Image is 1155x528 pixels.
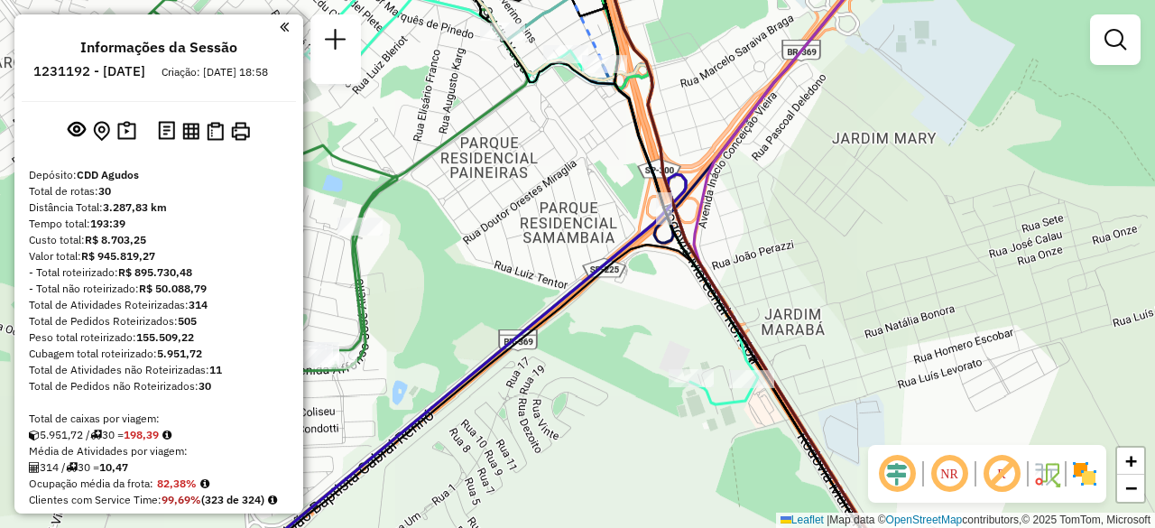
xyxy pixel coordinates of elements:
a: Zoom in [1117,448,1144,475]
em: Rotas cross docking consideradas [268,495,277,505]
div: Peso total roteirizado: [29,329,289,346]
h6: 1231192 - [DATE] [33,63,145,79]
a: OpenStreetMap [886,514,963,526]
strong: 30 [199,379,211,393]
div: 314 / 30 = [29,459,289,476]
div: Total de caixas por viagem: [29,411,289,427]
h4: Informações da Sessão [80,39,237,56]
div: Atividade não roteirizada - SUPERMERCADO SERVE TODOS PIRAJUI LTDA [288,349,333,367]
strong: R$ 895.730,48 [118,265,192,279]
i: Total de rotas [66,462,78,473]
strong: 198,39 [124,428,159,441]
button: Painel de Sugestão [114,117,140,145]
div: Custo total: [29,232,289,248]
div: Criação: [DATE] 18:58 [154,64,275,80]
div: Valor total: [29,248,289,264]
div: Total de rotas: [29,183,289,199]
div: Média de Atividades por viagem: [29,443,289,459]
span: Clientes com Service Time: [29,493,162,506]
button: Logs desbloquear sessão [154,117,179,145]
div: 5.951,72 / 30 = [29,427,289,443]
button: Visualizar relatório de Roteirização [179,118,203,143]
a: Clique aqui para minimizar o painel [280,16,289,37]
span: | [827,514,829,526]
span: Ocultar deslocamento [875,452,919,496]
strong: 30 [98,184,111,198]
button: Exibir sessão original [64,116,89,145]
a: Leaflet [781,514,824,526]
strong: 82,38% [157,477,197,490]
a: Exibir filtros [1097,22,1133,58]
div: Depósito: [29,167,289,183]
a: Nova sessão e pesquisa [318,22,354,62]
strong: 155.509,22 [136,330,194,344]
i: Total de rotas [90,430,102,440]
strong: 10,47 [99,460,128,474]
strong: (323 de 324) [201,493,264,506]
strong: R$ 50.088,79 [139,282,207,295]
div: Total de Atividades Roteirizadas: [29,297,289,313]
strong: R$ 945.819,27 [81,249,155,263]
strong: 99,69% [162,493,201,506]
i: Cubagem total roteirizado [29,430,40,440]
span: Exibir rótulo [980,452,1023,496]
span: Ocultar NR [928,452,971,496]
div: Total de Atividades não Roteirizadas: [29,362,289,378]
button: Centralizar mapa no depósito ou ponto de apoio [89,117,114,145]
button: Visualizar Romaneio [203,118,227,144]
strong: 193:39 [90,217,125,230]
strong: 314 [189,298,208,311]
div: Map data © contributors,© 2025 TomTom, Microsoft [776,513,1155,528]
div: Total de Pedidos Roteirizados: [29,313,289,329]
strong: CDD Agudos [77,168,139,181]
button: Imprimir Rotas [227,118,254,144]
a: Zoom out [1117,475,1144,502]
strong: 11 [209,363,222,376]
div: Tempo total: [29,216,289,232]
strong: R$ 8.703,25 [85,233,146,246]
div: Cubagem total roteirizado: [29,346,289,362]
span: − [1125,477,1137,499]
div: Atividade não roteirizada - SUPERMERCADO SERVE TODOS PIRAJUI LTDA [282,346,327,364]
div: Distância Total: [29,199,289,216]
img: Exibir/Ocultar setores [1070,459,1099,488]
strong: 5.951,72 [157,347,202,360]
img: Fluxo de ruas [1032,459,1061,488]
i: Total de Atividades [29,462,40,473]
em: Média calculada utilizando a maior ocupação (%Peso ou %Cubagem) de cada rota da sessão. Rotas cro... [200,478,209,489]
span: + [1125,449,1137,472]
span: Ocupação média da frota: [29,477,153,490]
strong: 505 [178,314,197,328]
i: Meta Caixas/viagem: 262,70 Diferença: -64,31 [162,430,171,440]
strong: 3.287,83 km [103,200,167,214]
div: Total de Pedidos não Roteirizados: [29,378,289,394]
div: - Total não roteirizado: [29,281,289,297]
div: - Total roteirizado: [29,264,289,281]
